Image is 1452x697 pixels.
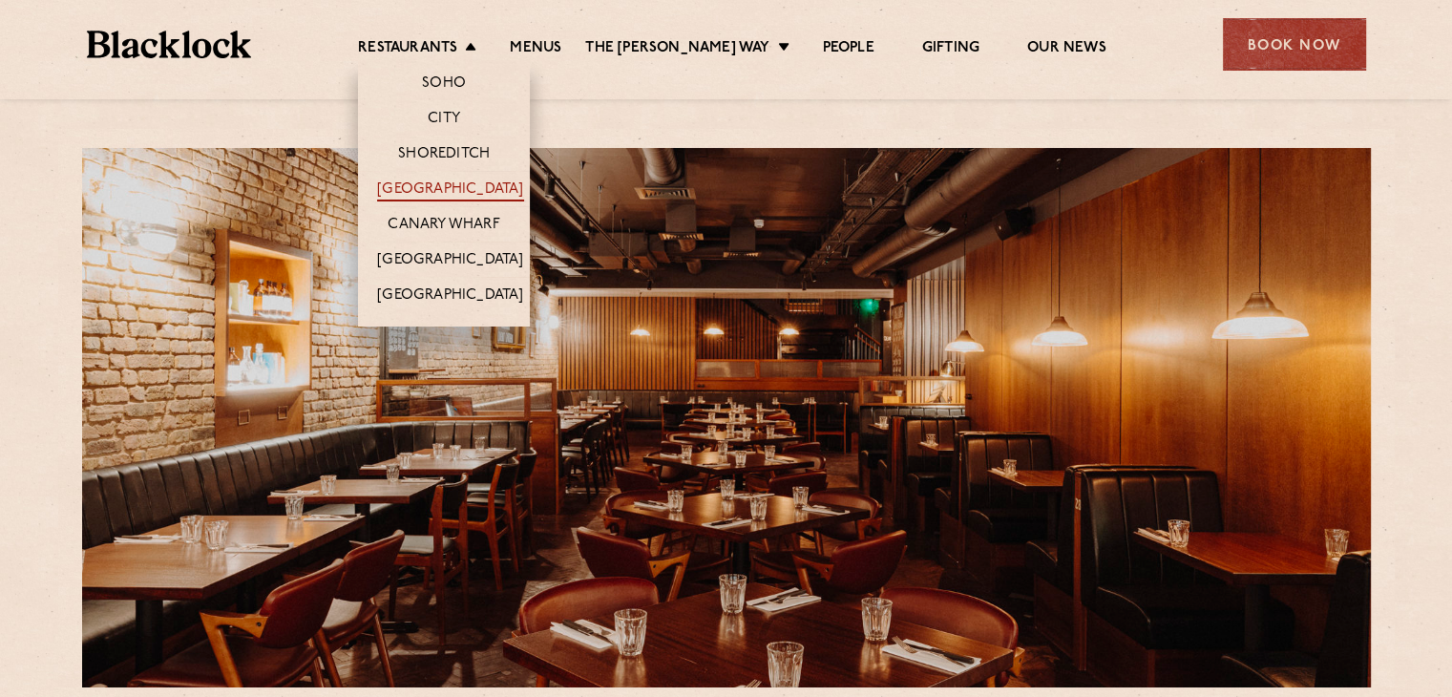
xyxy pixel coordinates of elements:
[823,39,874,60] a: People
[922,39,979,60] a: Gifting
[388,216,499,237] a: Canary Wharf
[377,180,523,201] a: [GEOGRAPHIC_DATA]
[428,110,460,131] a: City
[1223,18,1366,71] div: Book Now
[87,31,252,58] img: BL_Textured_Logo-footer-cropped.svg
[510,39,561,60] a: Menus
[398,145,490,166] a: Shoreditch
[585,39,769,60] a: The [PERSON_NAME] Way
[1027,39,1106,60] a: Our News
[377,251,523,272] a: [GEOGRAPHIC_DATA]
[377,286,523,307] a: [GEOGRAPHIC_DATA]
[422,74,466,95] a: Soho
[358,39,457,60] a: Restaurants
